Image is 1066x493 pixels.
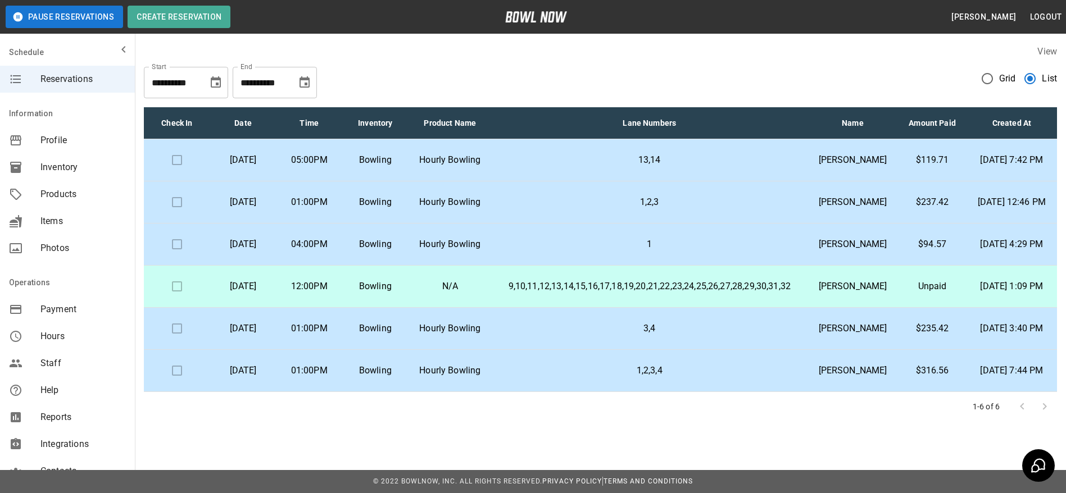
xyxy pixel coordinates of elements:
span: Staff [40,357,126,370]
p: [PERSON_NAME] [816,322,890,335]
th: Time [276,107,342,139]
p: [DATE] 7:44 PM [976,364,1048,377]
span: Integrations [40,437,126,451]
p: 1-6 of 6 [973,401,1000,412]
p: Bowling [351,238,400,251]
p: Bowling [351,195,400,209]
p: 9,10,11,12,13,14,15,16,17,18,19,20,21,22,23,24,25,26,27,28,29,30,31,32 [501,280,799,293]
th: Created At [967,107,1057,139]
p: Hourly Bowling [418,195,483,209]
p: [PERSON_NAME] [816,238,890,251]
p: Unpaid [907,280,958,293]
p: Bowling [351,364,400,377]
th: Lane Numbers [492,107,808,139]
p: $235.42 [907,322,958,335]
p: $237.42 [907,195,958,209]
p: 12:00PM [285,280,333,293]
p: 04:00PM [285,238,333,251]
p: 1 [501,238,799,251]
th: Inventory [342,107,409,139]
span: Help [40,384,126,397]
button: Pause Reservations [6,6,123,28]
p: N/A [418,280,483,293]
p: Bowling [351,280,400,293]
p: [DATE] [219,322,267,335]
p: Hourly Bowling [418,322,483,335]
span: Photos [40,241,126,255]
p: Bowling [351,322,400,335]
span: Items [40,214,126,228]
th: Name [808,107,899,139]
img: logo [505,11,567,22]
p: Hourly Bowling [418,153,483,167]
button: Choose date, selected date is Oct 7, 2025 [293,71,316,94]
span: Inventory [40,161,126,174]
p: 05:00PM [285,153,333,167]
span: List [1042,72,1057,85]
span: Contacts [40,464,126,478]
span: Products [40,188,126,201]
p: [DATE] [219,364,267,377]
p: [DATE] [219,238,267,251]
span: Reservations [40,72,126,86]
span: © 2022 BowlNow, Inc. All Rights Reserved. [373,477,542,485]
p: 3,4 [501,322,799,335]
p: [PERSON_NAME] [816,195,890,209]
p: $94.57 [907,238,958,251]
p: 1,2,3,4 [501,364,799,377]
p: [DATE] 12:46 PM [976,195,1048,209]
p: $119.71 [907,153,958,167]
th: Date [210,107,276,139]
p: Bowling [351,153,400,167]
span: Reports [40,410,126,424]
p: [DATE] [219,280,267,293]
p: Hourly Bowling [418,238,483,251]
span: Grid [999,72,1016,85]
p: 01:00PM [285,195,333,209]
span: Profile [40,134,126,147]
a: Privacy Policy [542,477,602,485]
p: Hourly Bowling [418,364,483,377]
p: $316.56 [907,364,958,377]
p: [PERSON_NAME] [816,280,890,293]
button: Logout [1026,7,1066,28]
p: [DATE] [219,153,267,167]
a: Terms and Conditions [604,477,693,485]
span: Hours [40,330,126,343]
p: 1,2,3 [501,195,799,209]
th: Product Name [409,107,492,139]
p: [DATE] 4:29 PM [976,238,1048,251]
p: [DATE] [219,195,267,209]
p: [DATE] 3:40 PM [976,322,1048,335]
p: [DATE] 7:42 PM [976,153,1048,167]
button: Choose date, selected date is Sep 7, 2025 [205,71,227,94]
p: [DATE] 1:09 PM [976,280,1048,293]
p: 13,14 [501,153,799,167]
p: [PERSON_NAME] [816,153,890,167]
label: View [1037,46,1057,57]
th: Check In [144,107,210,139]
p: 01:00PM [285,322,333,335]
th: Amount Paid [898,107,967,139]
button: [PERSON_NAME] [947,7,1020,28]
p: 01:00PM [285,364,333,377]
span: Payment [40,303,126,316]
button: Create Reservation [128,6,230,28]
p: [PERSON_NAME] [816,364,890,377]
